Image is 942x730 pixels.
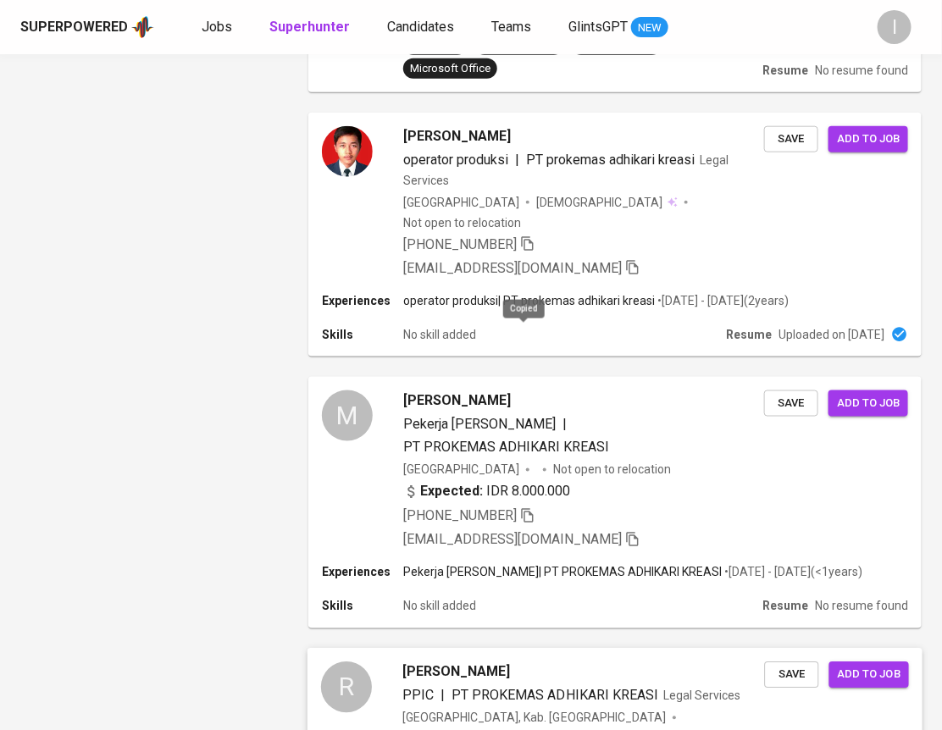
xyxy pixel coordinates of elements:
[764,390,818,417] button: Save
[403,236,517,252] span: [PHONE_NUMBER]
[491,17,535,38] a: Teams
[764,126,818,152] button: Save
[655,292,789,309] p: • [DATE] - [DATE] ( 2 years )
[322,326,403,343] p: Skills
[526,152,695,168] span: PT prokemas adhikari kreasi
[202,17,235,38] a: Jobs
[828,390,908,417] button: Add to job
[322,292,403,309] p: Experiences
[322,390,373,441] div: M
[403,194,519,211] div: [GEOGRAPHIC_DATA]
[726,326,772,343] p: Resume
[321,662,372,713] div: R
[269,19,350,35] b: Superhunter
[815,598,908,615] p: No resume found
[322,564,403,581] p: Experiences
[403,482,570,502] div: IDR 8.000.000
[773,394,810,413] span: Save
[491,19,531,35] span: Teams
[420,482,483,502] b: Expected:
[779,326,884,343] p: Uploaded on [DATE]
[878,10,912,44] div: I
[452,688,658,704] span: PT PROKEMAS ADHIKARI KREASI
[403,598,476,615] p: No skill added
[322,126,373,177] img: 2994b6f352d65a21022791a7ed30669b.jpg
[387,19,454,35] span: Candidates
[631,19,668,36] span: NEW
[403,126,511,147] span: [PERSON_NAME]
[403,416,556,432] span: Pekerja [PERSON_NAME]
[308,113,922,357] a: [PERSON_NAME]operator produksi|PT prokemas adhikari kreasiLegal Services[GEOGRAPHIC_DATA][DEMOGRA...
[269,17,353,38] a: Superhunter
[403,260,622,276] span: [EMAIL_ADDRESS][DOMAIN_NAME]
[410,61,490,77] div: Microsoft Office
[402,688,434,704] span: PPIC
[308,377,922,628] a: M[PERSON_NAME]Pekerja [PERSON_NAME]|PT PROKEMAS ADHIKARI KREASI[GEOGRAPHIC_DATA]Not open to reloc...
[402,710,666,727] div: [GEOGRAPHIC_DATA], Kab. [GEOGRAPHIC_DATA]
[403,508,517,524] span: [PHONE_NUMBER]
[837,130,900,149] span: Add to job
[403,390,511,411] span: [PERSON_NAME]
[815,62,908,79] p: No resume found
[403,462,519,478] div: [GEOGRAPHIC_DATA]
[403,292,655,309] p: operator produksi | PT prokemas adhikari kreasi
[553,462,671,478] p: Not open to relocation
[765,662,819,689] button: Save
[202,19,232,35] span: Jobs
[828,126,908,152] button: Add to job
[762,598,808,615] p: Resume
[402,662,510,683] span: [PERSON_NAME]
[536,194,665,211] span: [DEMOGRAPHIC_DATA]
[387,17,457,38] a: Candidates
[403,564,722,581] p: Pekerja [PERSON_NAME] | PT PROKEMAS ADHIKARI KREASI
[403,214,521,231] p: Not open to relocation
[20,14,154,40] a: Superpoweredapp logo
[515,150,519,170] span: |
[762,62,808,79] p: Resume
[663,689,740,703] span: Legal Services
[20,18,128,37] div: Superpowered
[562,414,567,434] span: |
[403,532,622,548] span: [EMAIL_ADDRESS][DOMAIN_NAME]
[403,326,476,343] p: No skill added
[568,17,668,38] a: GlintsGPT NEW
[322,598,403,615] p: Skills
[838,666,900,685] span: Add to job
[403,440,609,456] span: PT PROKEMAS ADHIKARI KREASI
[403,152,508,168] span: operator produksi
[829,662,909,689] button: Add to job
[568,19,628,35] span: GlintsGPT
[837,394,900,413] span: Add to job
[773,130,810,149] span: Save
[441,686,445,706] span: |
[131,14,154,40] img: app logo
[773,666,811,685] span: Save
[722,564,862,581] p: • [DATE] - [DATE] ( <1 years )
